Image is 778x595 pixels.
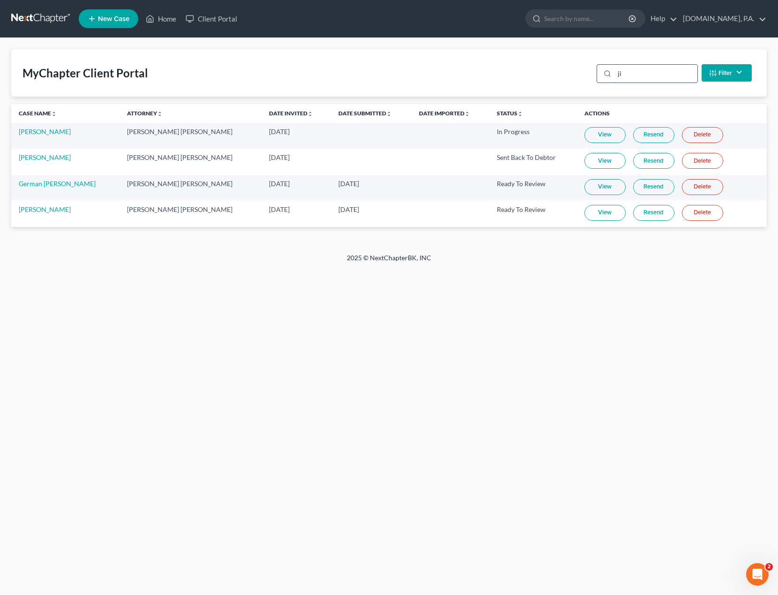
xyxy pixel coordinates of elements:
i: unfold_more [51,111,57,117]
span: [DATE] [269,180,290,188]
span: [DATE] [269,128,290,136]
a: Date Submittedunfold_more [338,110,392,117]
i: unfold_more [157,111,163,117]
td: [PERSON_NAME] [PERSON_NAME] [120,175,262,201]
i: unfold_more [517,111,523,117]
i: unfold_more [464,111,470,117]
a: German [PERSON_NAME] [19,180,96,188]
a: View [584,205,626,221]
a: Resend [633,179,674,195]
th: Actions [577,104,767,123]
div: 2025 © NextChapterBK, INC [122,253,656,270]
a: View [584,127,626,143]
a: Delete [682,153,723,169]
a: Resend [633,153,674,169]
a: Delete [682,127,723,143]
a: Delete [682,179,723,195]
a: [PERSON_NAME] [19,153,71,161]
a: View [584,153,626,169]
td: [PERSON_NAME] [PERSON_NAME] [120,201,262,226]
span: [DATE] [338,205,359,213]
td: In Progress [489,123,576,149]
a: Home [141,10,181,27]
a: Resend [633,205,674,221]
a: Help [646,10,677,27]
a: [DOMAIN_NAME], P.A. [678,10,766,27]
a: Resend [633,127,674,143]
td: [PERSON_NAME] [PERSON_NAME] [120,149,262,174]
td: Ready To Review [489,175,576,201]
div: MyChapter Client Portal [22,66,148,81]
a: Statusunfold_more [497,110,523,117]
input: Search... [614,65,697,83]
button: Filter [702,64,752,82]
a: Date Invitedunfold_more [269,110,313,117]
a: [PERSON_NAME] [19,128,71,136]
a: Attorneyunfold_more [127,110,163,117]
span: [DATE] [338,180,359,188]
a: View [584,179,626,195]
a: [PERSON_NAME] [19,205,71,213]
input: Search by name... [544,10,630,27]
td: [PERSON_NAME] [PERSON_NAME] [120,123,262,149]
span: [DATE] [269,205,290,213]
span: [DATE] [269,153,290,161]
span: 2 [765,563,773,571]
i: unfold_more [307,111,313,117]
a: Client Portal [181,10,242,27]
td: Ready To Review [489,201,576,226]
i: unfold_more [386,111,392,117]
iframe: Intercom live chat [746,563,769,586]
a: Delete [682,205,723,221]
a: Case Nameunfold_more [19,110,57,117]
td: Sent Back To Debtor [489,149,576,174]
span: New Case [98,15,129,23]
a: Date Importedunfold_more [419,110,470,117]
